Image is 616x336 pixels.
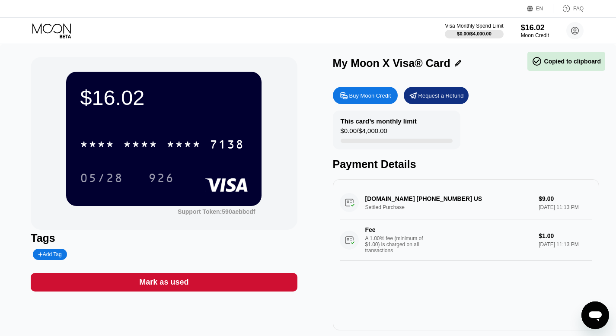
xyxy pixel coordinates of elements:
div: Request a Refund [418,92,464,99]
span:  [532,56,542,67]
div: Buy Moon Credit [349,92,391,99]
div: 05/28 [80,172,123,186]
div: My Moon X Visa® Card [333,57,450,70]
div: FAQ [573,6,584,12]
div: Support Token: 590aebbcdf [178,208,255,215]
div: 05/28 [73,167,130,189]
div: Support Token:590aebbcdf [178,208,255,215]
div: A 1.00% fee (minimum of $1.00) is charged on all transactions [365,235,430,254]
div: Request a Refund [404,87,469,104]
div: $0.00 / $4,000.00 [457,31,492,36]
div: 926 [148,172,174,186]
div: Add Tag [33,249,67,260]
div: FAQ [553,4,584,13]
div: EN [527,4,553,13]
div: 7138 [210,139,244,152]
div: Add Tag [38,251,61,257]
div: Payment Details [333,158,599,171]
div: Visa Monthly Spend Limit$0.00/$4,000.00 [445,23,503,38]
div: $16.02Moon Credit [521,23,549,38]
div: Mark as used [31,273,297,292]
div: Visa Monthly Spend Limit [445,23,503,29]
iframe: Button to launch messaging window [581,301,609,329]
div: $0.00 / $4,000.00 [341,127,387,139]
div: $16.02 [80,86,248,110]
div: Fee [365,226,426,233]
div: Tags [31,232,297,244]
div: Moon Credit [521,32,549,38]
div: 926 [142,167,181,189]
div: EN [536,6,543,12]
div: FeeA 1.00% fee (minimum of $1.00) is charged on all transactions$1.00[DATE] 11:13 PM [340,219,592,261]
div: Buy Moon Credit [333,87,398,104]
div: Copied to clipboard [532,56,601,67]
div: This card’s monthly limit [341,117,417,125]
div: Mark as used [139,277,188,287]
div: $16.02 [521,23,549,32]
div: [DATE] 11:13 PM [539,241,592,247]
div: $1.00 [539,232,592,239]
